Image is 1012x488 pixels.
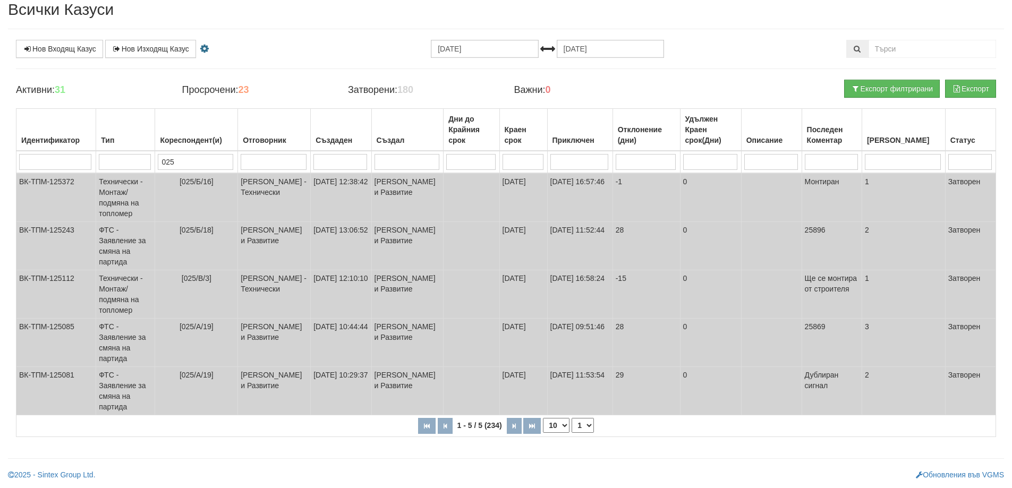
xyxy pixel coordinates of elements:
[180,371,214,379] span: [025/А/19]
[741,109,802,151] th: Описание: No sort applied, activate to apply an ascending sort
[862,319,945,367] td: 3
[311,367,371,415] td: [DATE] 10:29:37
[680,109,741,151] th: Удължен Краен срок(Дни): No sort applied, activate to apply an ascending sort
[182,274,211,282] span: [025/В/3]
[547,109,613,151] th: Приключен: No sort applied, activate to apply an ascending sort
[547,270,613,319] td: [DATE] 16:58:24
[862,222,945,270] td: 2
[238,84,249,95] b: 23
[805,371,839,390] span: Дублиран сигнал
[375,133,441,148] div: Създал
[16,109,96,151] th: Идентификатор: No sort applied, activate to apply an ascending sort
[805,177,839,186] span: Монтиран
[311,222,371,270] td: [DATE] 13:06:52
[455,421,505,430] span: 1 - 5 / 5 (234)
[613,367,680,415] td: 29
[744,133,799,148] div: Описание
[550,133,610,148] div: Приключен
[371,319,444,367] td: [PERSON_NAME] и Развитие
[523,418,541,434] button: Последна страница
[499,319,547,367] td: [DATE]
[862,109,945,151] th: Брой Файлове: No sort applied, activate to apply an ascending sort
[446,112,496,148] div: Дни до Крайния срок
[613,222,680,270] td: 28
[158,133,235,148] div: Кореспондент(и)
[19,133,93,148] div: Идентификатор
[16,40,103,58] a: Нов Входящ Казус
[680,319,741,367] td: 0
[945,222,996,270] td: Затворен
[547,222,613,270] td: [DATE] 11:52:44
[613,270,680,319] td: -15
[371,222,444,270] td: [PERSON_NAME] и Развитие
[155,109,238,151] th: Кореспондент(и): No sort applied, activate to apply an ascending sort
[238,109,311,151] th: Отговорник: No sort applied, activate to apply an ascending sort
[683,112,738,148] div: Удължен Краен срок(Дни)
[945,173,996,222] td: Затворен
[948,133,993,148] div: Статус
[862,270,945,319] td: 1
[680,270,741,319] td: 0
[371,173,444,222] td: [PERSON_NAME] и Развитие
[96,222,155,270] td: ФТС - Заявление за смяна на партида
[507,418,522,434] button: Следваща страница
[499,367,547,415] td: [DATE]
[96,173,155,222] td: Технически - Монтаж/подмяна на топломер
[945,80,996,98] button: Експорт
[680,222,741,270] td: 0
[499,270,547,319] td: [DATE]
[371,109,444,151] th: Създал: No sort applied, activate to apply an ascending sort
[862,173,945,222] td: 1
[238,222,311,270] td: [PERSON_NAME] и Развитие
[371,270,444,319] td: [PERSON_NAME] и Развитие
[198,45,211,53] i: Настройки
[311,319,371,367] td: [DATE] 10:44:44
[238,270,311,319] td: [PERSON_NAME] - Технически
[945,367,996,415] td: Затворен
[238,367,311,415] td: [PERSON_NAME] и Развитие
[371,367,444,415] td: [PERSON_NAME] и Развитие
[547,173,613,222] td: [DATE] 16:57:46
[547,319,613,367] td: [DATE] 09:51:46
[916,470,1004,479] a: Обновления във VGMS
[96,270,155,319] td: Технически - Монтаж/подмяна на топломер
[397,84,413,95] b: 180
[444,109,499,151] th: Дни до Крайния срок: No sort applied, activate to apply an ascending sort
[96,109,155,151] th: Тип: No sort applied, activate to apply an ascending sort
[313,133,368,148] div: Създаден
[8,1,1004,18] h2: Всички Казуси
[869,40,996,58] input: Търсене по Идентификатор, Бл/Вх/Ап, Тип, Описание, Моб. Номер, Имейл, Файл, Коментар,
[96,367,155,415] td: ФТС - Заявление за смяна на партида
[311,173,371,222] td: [DATE] 12:38:42
[311,109,371,151] th: Създаден: No sort applied, activate to apply an ascending sort
[503,122,545,148] div: Краен срок
[8,470,96,479] a: 2025 - Sintex Group Ltd.
[514,85,664,96] h4: Важни:
[438,418,453,434] button: Предишна страница
[945,319,996,367] td: Затворен
[680,173,741,222] td: 0
[180,322,214,331] span: [025/А/19]
[55,84,65,95] b: 31
[499,222,547,270] td: [DATE]
[616,122,677,148] div: Отклонение (дни)
[805,274,857,293] span: Ще се монтира от строителя
[844,80,940,98] button: Експорт филтрирани
[805,122,859,148] div: Последен Коментар
[16,319,96,367] td: ВК-ТПМ-125085
[311,270,371,319] td: [DATE] 12:10:10
[805,226,826,234] span: 25896
[680,367,741,415] td: 0
[96,319,155,367] td: ФТС - Заявление за смяна на партида
[99,133,152,148] div: Тип
[16,222,96,270] td: ВК-ТПМ-125243
[613,319,680,367] td: 28
[613,173,680,222] td: -1
[499,109,547,151] th: Краен срок: No sort applied, activate to apply an ascending sort
[16,173,96,222] td: ВК-ТПМ-125372
[418,418,436,434] button: Първа страница
[182,85,331,96] h4: Просрочени:
[16,367,96,415] td: ВК-ТПМ-125081
[180,177,214,186] span: [025/Б/16]
[16,270,96,319] td: ВК-ТПМ-125112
